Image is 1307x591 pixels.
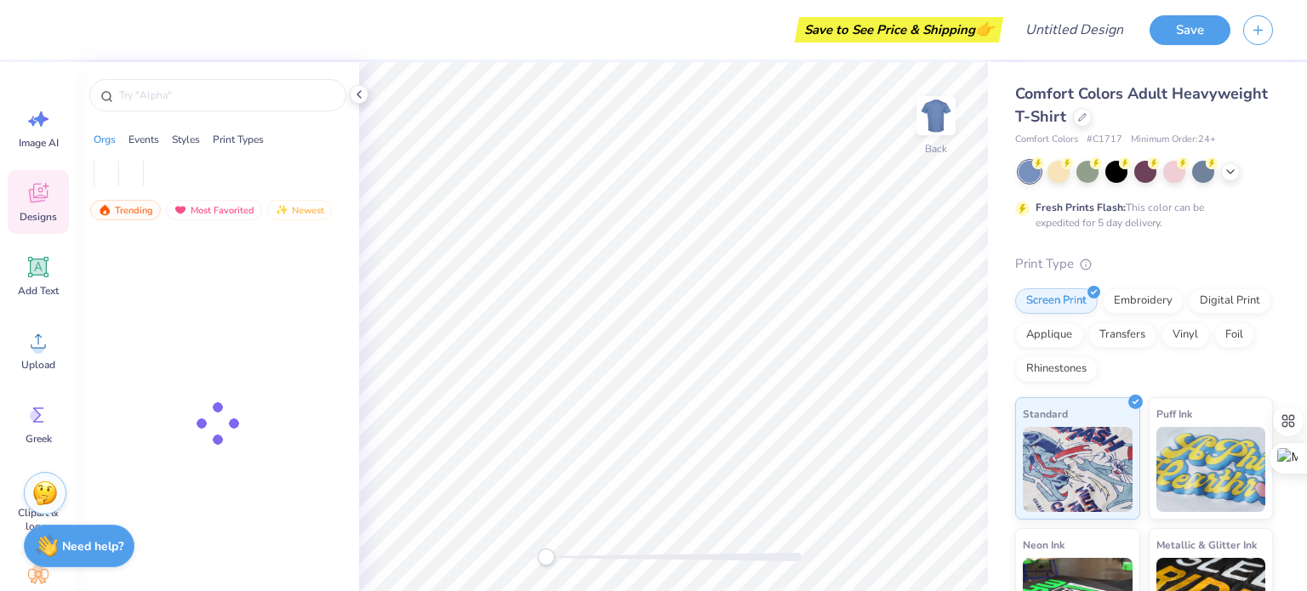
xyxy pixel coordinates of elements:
[1012,13,1137,47] input: Untitled Design
[1015,288,1098,314] div: Screen Print
[26,432,52,446] span: Greek
[10,506,66,533] span: Clipart & logos
[90,200,161,220] div: Trending
[1131,133,1216,147] span: Minimum Order: 24 +
[94,132,116,147] div: Orgs
[799,17,999,43] div: Save to See Price & Shipping
[174,204,187,216] img: most_fav.gif
[1150,15,1230,45] button: Save
[1161,322,1209,348] div: Vinyl
[1088,322,1156,348] div: Transfers
[1103,288,1184,314] div: Embroidery
[1023,427,1133,512] img: Standard
[275,204,288,216] img: newest.gif
[172,132,200,147] div: Styles
[20,210,57,224] span: Designs
[1156,427,1266,512] img: Puff Ink
[1189,288,1271,314] div: Digital Print
[538,548,555,565] div: Accessibility label
[19,136,59,150] span: Image AI
[1036,201,1126,214] strong: Fresh Prints Flash:
[919,99,953,133] img: Back
[21,358,55,372] span: Upload
[1156,536,1257,554] span: Metallic & Glitter Ink
[166,200,262,220] div: Most Favorited
[1015,133,1078,147] span: Comfort Colors
[267,200,332,220] div: Newest
[1015,83,1268,127] span: Comfort Colors Adult Heavyweight T-Shirt
[925,141,947,156] div: Back
[128,132,159,147] div: Events
[62,538,123,554] strong: Need help?
[18,284,59,298] span: Add Text
[975,19,994,39] span: 👉
[213,132,264,147] div: Print Types
[1087,133,1122,147] span: # C1717
[1156,405,1192,423] span: Puff Ink
[1015,322,1083,348] div: Applique
[1015,356,1098,382] div: Rhinestones
[98,204,111,216] img: trending.gif
[1214,322,1254,348] div: Foil
[1015,254,1273,274] div: Print Type
[1036,200,1245,230] div: This color can be expedited for 5 day delivery.
[1023,405,1068,423] span: Standard
[1023,536,1064,554] span: Neon Ink
[117,87,335,104] input: Try "Alpha"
